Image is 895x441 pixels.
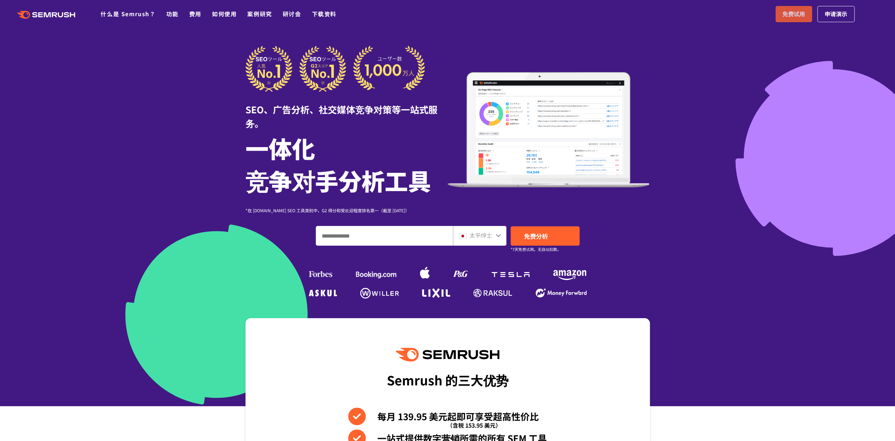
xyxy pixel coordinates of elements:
font: 太平绅士 [469,231,492,239]
a: 费用 [189,10,202,18]
font: 每月 139.95 美元起即可享受超高性价比 [377,410,539,423]
img: Semrush [396,348,499,361]
a: 什么是 Semrush？ [101,10,155,18]
a: 研讨会 [283,10,301,18]
font: SEO、广告分析、社交媒体竞争对策等一站式服务。 [245,103,437,130]
a: 免费分析 [511,226,580,246]
font: *7天免费试用。无自动扣款。 [511,246,561,252]
font: 竞争对手分析工具 [245,163,431,197]
font: 免费分析 [524,232,548,240]
font: 免费试用 [782,10,805,18]
a: 下载资料 [312,10,337,18]
font: 申请演示 [825,10,847,18]
a: 申请演示 [817,6,855,22]
font: 一体化 [245,131,315,165]
font: *在 [DOMAIN_NAME] SEO 工具类别中，G2 得分和受欢迎程度排名第一（截至 [DATE]） [245,207,409,213]
a: 如何使用 [212,10,237,18]
a: 功能 [166,10,179,18]
input: 输入域名、关键字或 URL [316,226,453,245]
font: （含税 153.95 美元） [447,421,501,429]
font: Semrush 的三大优势 [387,371,509,389]
a: 案例研究 [247,10,272,18]
a: 免费试用 [775,6,812,22]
